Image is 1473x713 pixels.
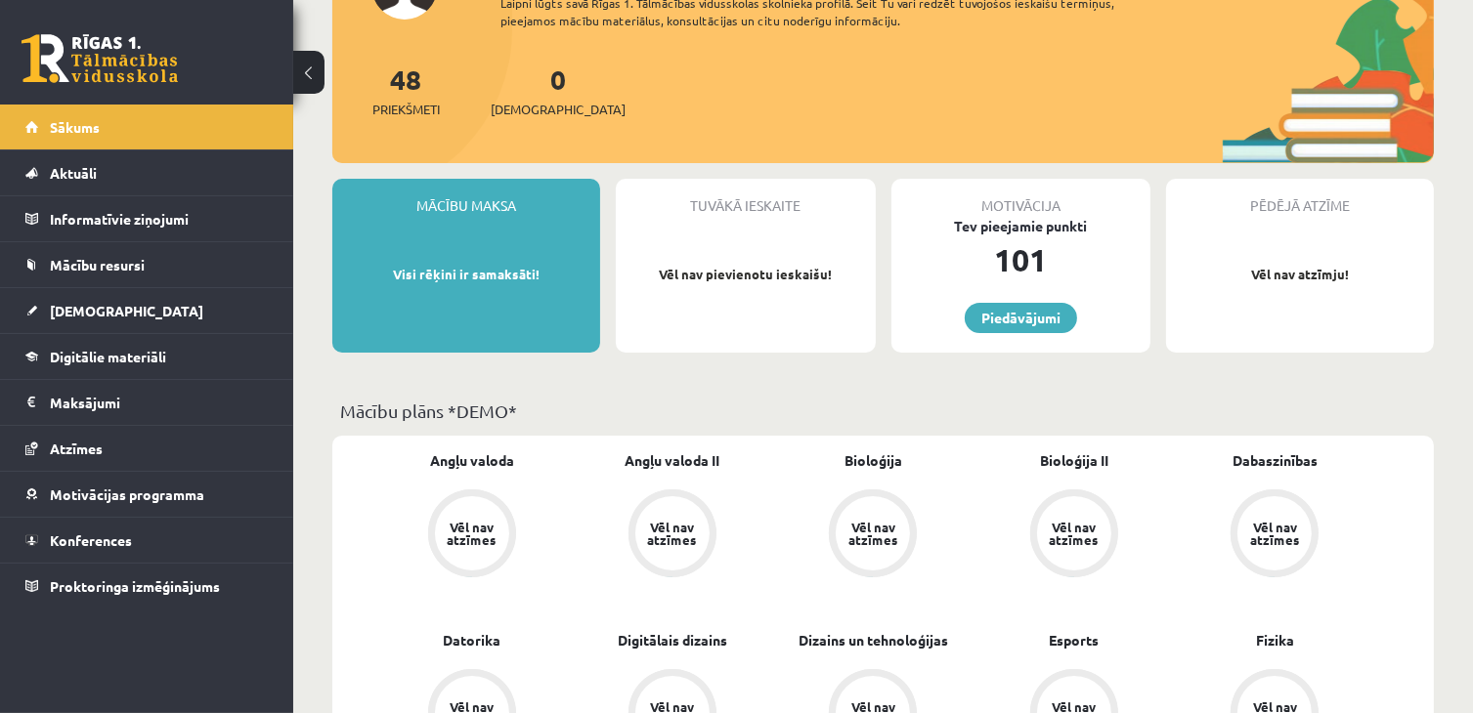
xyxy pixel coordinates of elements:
a: Vēl nav atzīmes [1175,489,1375,581]
p: Mācību plāns *DEMO* [340,398,1426,424]
a: Piedāvājumi [965,303,1077,333]
span: [DEMOGRAPHIC_DATA] [491,100,626,119]
span: Proktoringa izmēģinājums [50,577,220,595]
div: Vēl nav atzīmes [845,521,900,546]
a: Sākums [25,105,269,149]
span: Sākums [50,118,100,136]
a: Vēl nav atzīmes [572,489,772,581]
div: Vēl nav atzīmes [1047,521,1102,546]
p: Vēl nav pievienotu ieskaišu! [626,265,866,284]
a: Bioloģija [845,450,902,471]
a: Fizika [1256,630,1294,650]
a: Digitālais dizains [618,630,727,650]
legend: Maksājumi [50,380,269,425]
a: Angļu valoda [430,450,514,471]
span: Konferences [50,531,132,549]
a: Vēl nav atzīmes [974,489,1174,581]
a: Aktuāli [25,150,269,195]
div: 101 [891,236,1151,283]
a: Esports [1049,630,1099,650]
a: Mācību resursi [25,242,269,287]
a: Digitālie materiāli [25,334,269,379]
span: Aktuāli [50,164,97,182]
span: Mācību resursi [50,256,145,273]
a: Konferences [25,518,269,563]
p: Vēl nav atzīmju! [1176,265,1424,284]
div: Pēdējā atzīme [1166,179,1434,216]
span: Digitālie materiāli [50,348,166,365]
span: Priekšmeti [372,100,440,119]
div: Tev pieejamie punkti [891,216,1151,236]
a: Bioloģija II [1040,450,1108,471]
a: Atzīmes [25,426,269,471]
span: Motivācijas programma [50,485,204,503]
a: Dizains un tehnoloģijas [799,630,948,650]
div: Vēl nav atzīmes [445,521,499,546]
a: Vēl nav atzīmes [773,489,974,581]
a: Datorika [443,630,500,650]
a: Motivācijas programma [25,472,269,517]
div: Vēl nav atzīmes [645,521,700,546]
a: 0[DEMOGRAPHIC_DATA] [491,62,626,119]
div: Mācību maksa [332,179,600,216]
a: Maksājumi [25,380,269,425]
a: Rīgas 1. Tālmācības vidusskola [22,34,178,83]
span: Atzīmes [50,440,103,457]
a: Informatīvie ziņojumi [25,196,269,241]
div: Vēl nav atzīmes [1247,521,1302,546]
a: Angļu valoda II [626,450,720,471]
legend: Informatīvie ziņojumi [50,196,269,241]
a: Proktoringa izmēģinājums [25,564,269,608]
p: Visi rēķini ir samaksāti! [342,265,590,284]
div: Motivācija [891,179,1151,216]
a: Vēl nav atzīmes [371,489,572,581]
a: Dabaszinības [1233,450,1318,471]
div: Tuvākā ieskaite [616,179,876,216]
a: [DEMOGRAPHIC_DATA] [25,288,269,333]
span: [DEMOGRAPHIC_DATA] [50,302,203,319]
a: 48Priekšmeti [372,62,440,119]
